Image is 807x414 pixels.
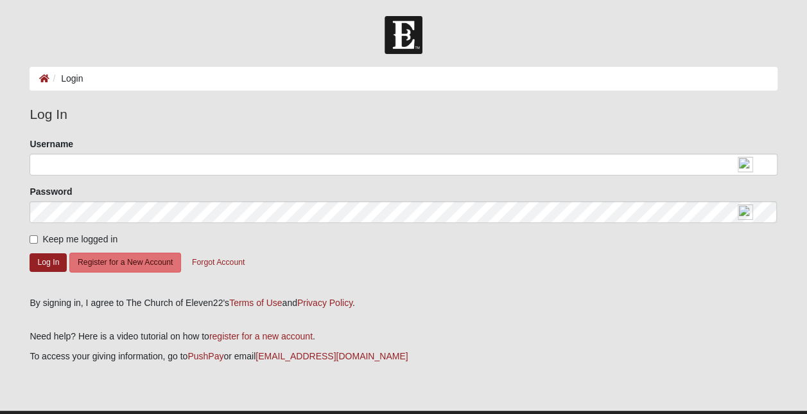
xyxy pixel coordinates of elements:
[229,298,282,308] a: Terms of Use
[30,104,777,125] legend: Log In
[69,253,181,273] button: Register for a New Account
[209,331,313,341] a: register for a new account
[738,157,753,172] img: npw-badge-icon.svg
[30,330,777,343] p: Need help? Here is a video tutorial on how to .
[184,253,253,273] button: Forgot Account
[385,16,422,54] img: Church of Eleven22 Logo
[49,72,83,85] li: Login
[30,185,72,198] label: Password
[42,234,117,244] span: Keep me logged in
[187,351,223,361] a: PushPay
[256,351,408,361] a: [EMAIL_ADDRESS][DOMAIN_NAME]
[30,350,777,363] p: To access your giving information, go to or email
[297,298,352,308] a: Privacy Policy
[30,138,73,150] label: Username
[30,253,67,272] button: Log In
[738,204,753,220] img: npw-badge-icon.svg
[30,296,777,310] div: By signing in, I agree to The Church of Eleven22's and .
[30,235,38,244] input: Keep me logged in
